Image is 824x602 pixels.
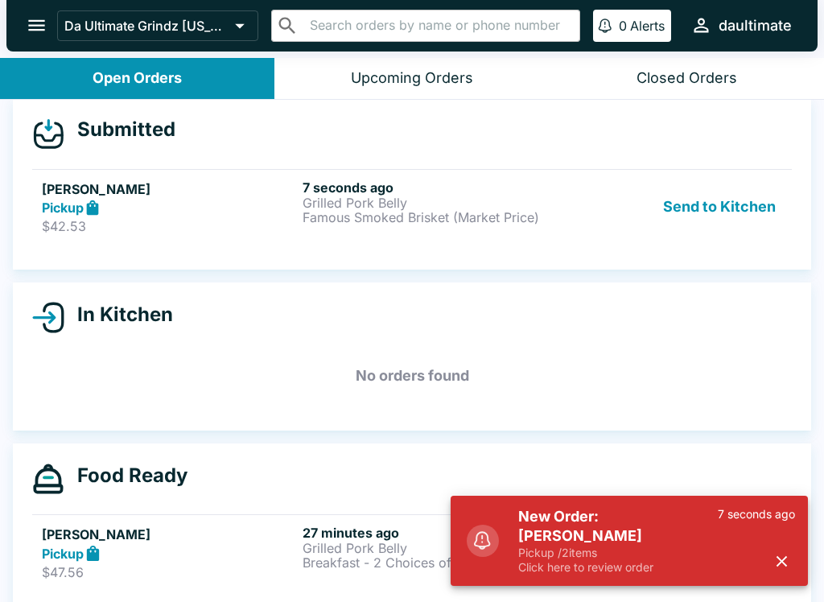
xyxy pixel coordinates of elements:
[57,10,258,41] button: Da Ultimate Grindz [US_STATE]
[42,564,296,580] p: $47.56
[719,16,792,35] div: daultimate
[657,179,782,235] button: Send to Kitchen
[93,69,182,88] div: Open Orders
[64,118,175,142] h4: Submitted
[32,169,792,245] a: [PERSON_NAME]Pickup$42.537 seconds agoGrilled Pork BellyFamous Smoked Brisket (Market Price)Send ...
[303,196,557,210] p: Grilled Pork Belly
[303,179,557,196] h6: 7 seconds ago
[518,546,718,560] p: Pickup / 2 items
[630,18,665,34] p: Alerts
[64,464,187,488] h4: Food Ready
[16,5,57,46] button: open drawer
[64,303,173,327] h4: In Kitchen
[684,8,798,43] button: daultimate
[303,210,557,225] p: Famous Smoked Brisket (Market Price)
[64,18,229,34] p: Da Ultimate Grindz [US_STATE]
[305,14,573,37] input: Search orders by name or phone number
[303,541,557,555] p: Grilled Pork Belly
[32,347,792,405] h5: No orders found
[619,18,627,34] p: 0
[32,514,792,590] a: [PERSON_NAME]Pickup$47.5627 minutes agoGrilled Pork BellyBreakfast - 2 Choices of MeatComplete Order
[518,507,718,546] h5: New Order: [PERSON_NAME]
[518,560,718,575] p: Click here to review order
[303,525,557,541] h6: 27 minutes ago
[42,218,296,234] p: $42.53
[42,200,84,216] strong: Pickup
[351,69,473,88] div: Upcoming Orders
[42,546,84,562] strong: Pickup
[42,525,296,544] h5: [PERSON_NAME]
[718,507,795,522] p: 7 seconds ago
[637,69,737,88] div: Closed Orders
[42,179,296,199] h5: [PERSON_NAME]
[303,555,557,570] p: Breakfast - 2 Choices of Meat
